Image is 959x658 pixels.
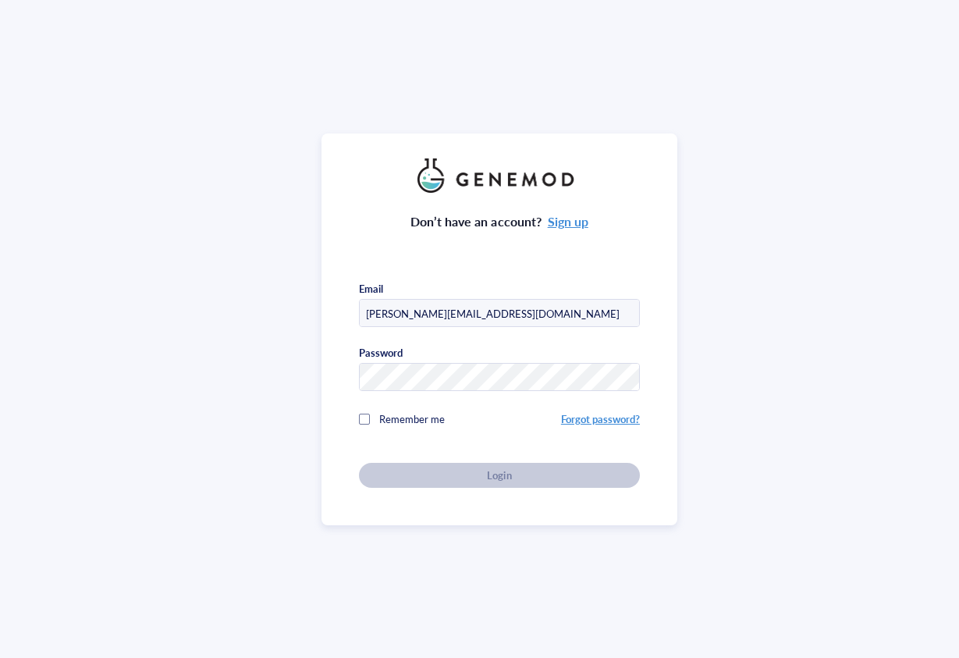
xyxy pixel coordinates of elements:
img: genemod_logo_light-BcqUzbGq.png [417,158,581,193]
a: Sign up [548,212,588,230]
div: Don’t have an account? [410,212,588,232]
a: Forgot password? [561,411,640,426]
div: Email [359,282,383,296]
div: Password [359,346,403,360]
span: Remember me [379,411,445,426]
